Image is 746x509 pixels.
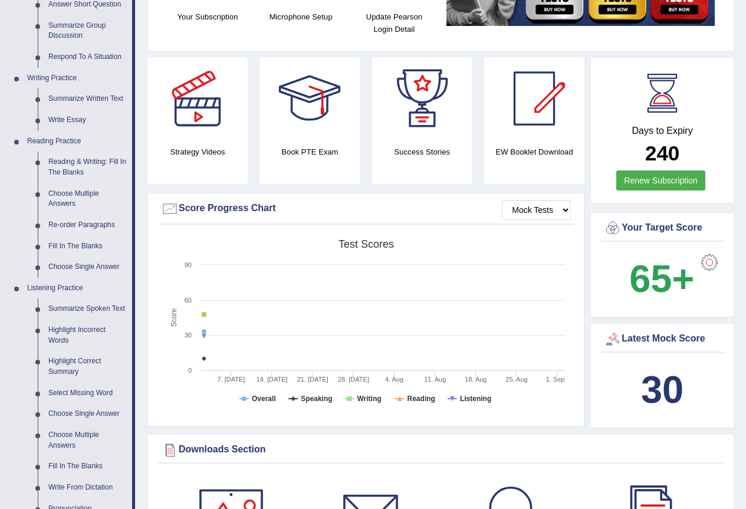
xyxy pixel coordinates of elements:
a: Write Essay [43,110,132,131]
a: Reading Practice [22,131,132,152]
tspan: 18. Aug [465,376,487,383]
a: Write From Dictation [43,477,132,498]
a: Select Missing Word [43,383,132,404]
a: Choose Multiple Answers [43,425,132,456]
a: Choose Single Answer [43,257,132,278]
tspan: 21. [DATE] [297,376,328,383]
tspan: Writing [357,395,381,403]
a: Choose Single Answer [43,403,132,425]
text: 90 [185,261,192,268]
h4: Strategy Videos [147,146,248,158]
a: Reading & Writing: Fill In The Blanks [43,152,132,183]
div: Latest Mock Score [604,330,721,348]
a: Choose Multiple Answers [43,183,132,215]
tspan: 7. [DATE] [217,376,245,383]
tspan: Overall [252,395,276,403]
h4: Your Subscription [167,11,248,23]
text: 60 [185,297,192,304]
a: Fill In The Blanks [43,456,132,477]
a: Summarize Group Discussion [43,15,132,47]
a: Highlight Correct Summary [43,351,132,382]
a: Highlight Incorrect Words [43,320,132,351]
tspan: 14. [DATE] [257,376,288,383]
a: Writing Practice [22,68,132,89]
a: Renew Subscription [616,170,705,191]
tspan: 4. Aug [385,376,403,383]
div: Downloads Section [161,441,721,459]
a: Summarize Written Text [43,88,132,110]
h4: Update Pearson Login Detail [353,11,435,35]
tspan: Reading [407,395,435,403]
tspan: Test scores [339,238,394,250]
h4: Days to Expiry [604,126,721,136]
tspan: Listening [460,395,491,403]
text: 30 [185,331,192,339]
tspan: 1. Sep [546,376,565,383]
b: 240 [645,142,679,165]
h4: Microphone Setup [260,11,341,23]
h4: Book PTE Exam [259,146,360,158]
a: Listening Practice [22,278,132,299]
b: 30 [641,368,683,411]
tspan: Speaking [301,395,332,403]
text: 0 [188,367,192,374]
h4: EW Booklet Download [484,146,584,158]
tspan: Score [170,308,178,327]
tspan: 28. [DATE] [338,376,369,383]
a: Re-order Paragraphs [43,215,132,236]
tspan: 25. Aug [505,376,527,383]
h4: Success Stories [372,146,472,158]
a: Summarize Spoken Text [43,298,132,320]
tspan: 11. Aug [424,376,446,383]
a: Fill In The Blanks [43,236,132,257]
b: 65+ [629,257,694,300]
div: Your Target Score [604,219,721,237]
a: Respond To A Situation [43,47,132,68]
div: Score Progress Chart [161,200,571,218]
